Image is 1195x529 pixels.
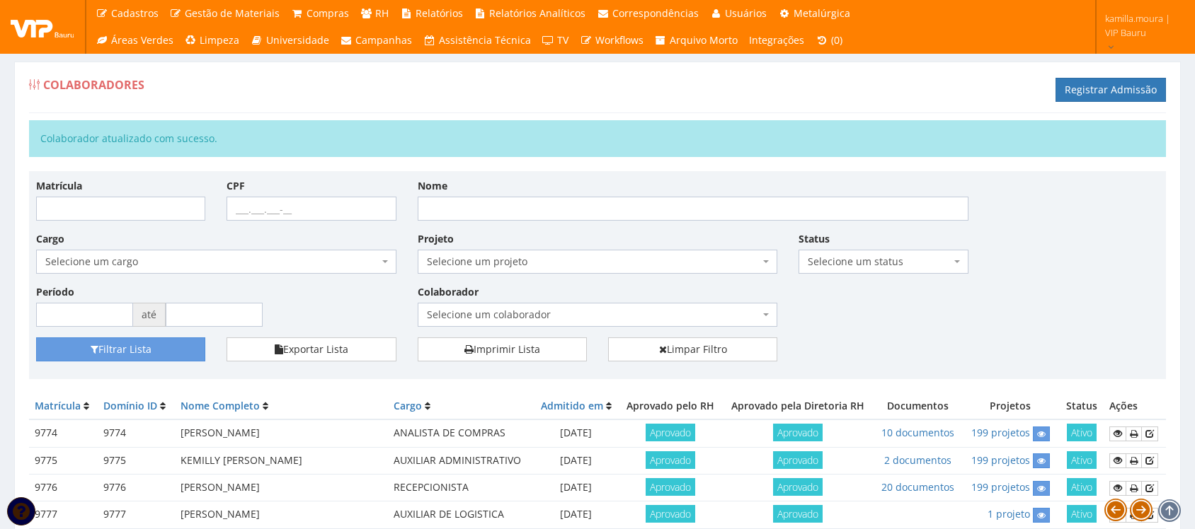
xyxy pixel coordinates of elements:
[388,447,533,474] td: AUXILIAR ADMINISTRATIVO
[1067,451,1097,469] span: Ativo
[175,474,388,501] td: [PERSON_NAME]
[11,16,74,37] img: logo
[799,232,830,246] label: Status
[175,419,388,447] td: [PERSON_NAME]
[1104,393,1166,419] th: Ações
[557,33,568,47] span: TV
[418,285,479,299] label: Colaborador
[646,478,695,496] span: Aprovado
[98,419,175,447] td: 9774
[881,480,954,494] a: 20 documentos
[111,6,159,20] span: Cadastros
[266,33,329,47] span: Universidade
[612,6,699,20] span: Correspondências
[1056,78,1166,102] a: Registrar Admissão
[427,308,760,322] span: Selecione um colaborador
[98,474,175,501] td: 9776
[388,501,533,528] td: AUXILIAR DE LOGISTICA
[388,474,533,501] td: RECEPCIONISTA
[1067,505,1097,523] span: Ativo
[418,27,537,54] a: Assistência Técnica
[794,6,850,20] span: Metalúrgica
[670,33,738,47] span: Arquivo Morto
[29,419,98,447] td: 9774
[418,337,587,361] a: Imprimir Lista
[36,179,82,193] label: Matrícula
[418,232,454,246] label: Projeto
[227,197,396,221] input: ___.___.___-__
[608,337,777,361] a: Limpar Filtro
[533,501,619,528] td: [DATE]
[489,6,585,20] span: Relatórios Analíticos
[427,255,760,269] span: Selecione um projeto
[773,478,823,496] span: Aprovado
[881,426,954,439] a: 10 documentos
[874,393,961,419] th: Documentos
[533,474,619,501] td: [DATE]
[1067,478,1097,496] span: Ativo
[98,501,175,528] td: 9777
[307,6,349,20] span: Compras
[227,337,396,361] button: Exportar Lista
[595,33,644,47] span: Workflows
[36,232,64,246] label: Cargo
[649,27,744,54] a: Arquivo Morto
[971,480,1030,494] a: 199 projetos
[1059,393,1104,419] th: Status
[418,303,778,327] span: Selecione um colaborador
[439,33,531,47] span: Assistência Técnica
[175,447,388,474] td: KEMILLY [PERSON_NAME]
[103,399,157,412] a: Domínio ID
[355,33,412,47] span: Campanhas
[29,501,98,528] td: 9777
[416,6,463,20] span: Relatórios
[541,399,603,412] a: Admitido em
[725,6,767,20] span: Usuários
[799,250,968,274] span: Selecione um status
[533,447,619,474] td: [DATE]
[749,33,804,47] span: Integrações
[831,33,842,47] span: (0)
[884,453,951,467] a: 2 documentos
[646,451,695,469] span: Aprovado
[574,27,649,54] a: Workflows
[533,419,619,447] td: [DATE]
[988,507,1030,521] a: 1 projeto
[537,27,575,54] a: TV
[29,474,98,501] td: 9776
[35,399,81,412] a: Matrícula
[45,255,379,269] span: Selecione um cargo
[418,250,778,274] span: Selecione um projeto
[773,424,823,441] span: Aprovado
[245,27,335,54] a: Universidade
[646,424,695,441] span: Aprovado
[185,6,280,20] span: Gestão de Materiais
[181,399,260,412] a: Nome Completo
[36,285,74,299] label: Período
[36,337,205,361] button: Filtrar Lista
[335,27,418,54] a: Campanhas
[175,501,388,528] td: [PERSON_NAME]
[1105,11,1177,40] span: kamilla.moura | VIP Bauru
[810,27,848,54] a: (0)
[394,399,422,412] a: Cargo
[418,179,447,193] label: Nome
[743,27,810,54] a: Integrações
[961,393,1059,419] th: Projetos
[808,255,950,269] span: Selecione um status
[111,33,173,47] span: Áreas Verdes
[375,6,389,20] span: RH
[773,505,823,523] span: Aprovado
[646,505,695,523] span: Aprovado
[971,453,1030,467] a: 199 projetos
[98,447,175,474] td: 9775
[723,393,874,419] th: Aprovado pela Diretoria RH
[388,419,533,447] td: ANALISTA DE COMPRAS
[29,120,1166,157] div: Colaborador atualizado com sucesso.
[971,426,1030,439] a: 199 projetos
[773,451,823,469] span: Aprovado
[200,33,239,47] span: Limpeza
[36,250,396,274] span: Selecione um cargo
[90,27,179,54] a: Áreas Verdes
[133,303,166,327] span: até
